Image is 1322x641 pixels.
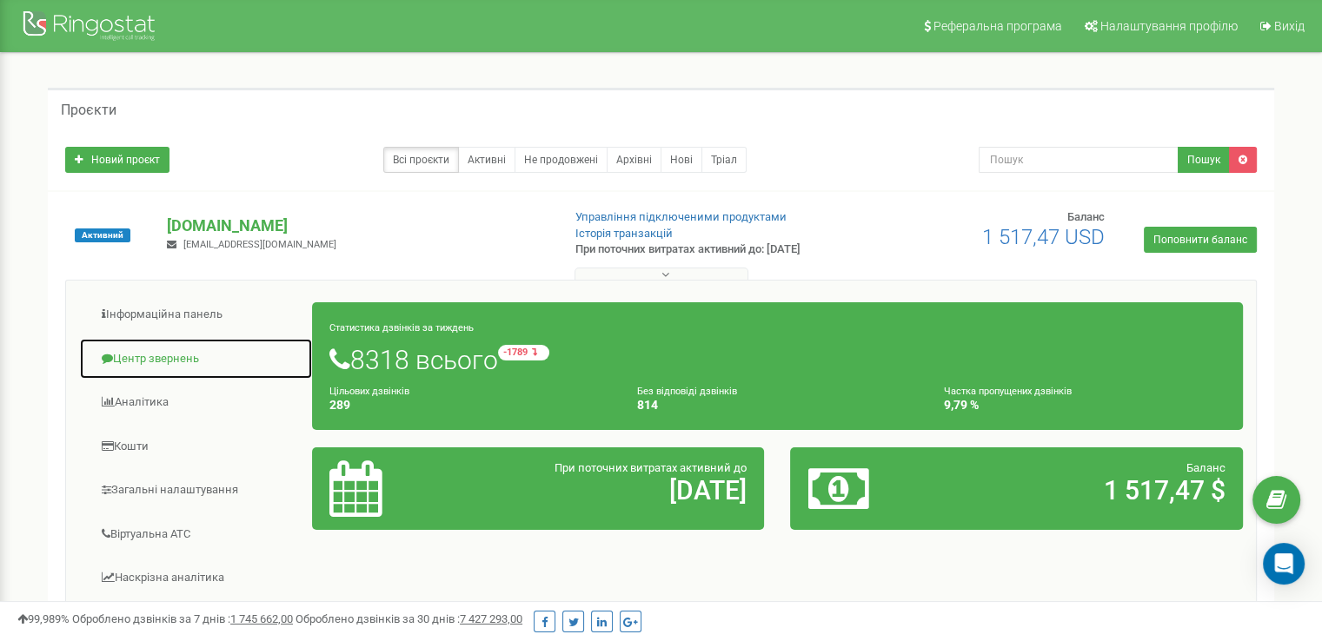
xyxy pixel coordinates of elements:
[575,241,854,258] p: При поточних витратах активний до: [DATE]
[1263,543,1305,585] div: Open Intercom Messenger
[329,386,409,397] small: Цільових дзвінків
[329,322,474,334] small: Статистика дзвінків за тиждень
[79,338,313,380] a: Центр звернень
[575,227,673,240] a: Історія транзакцій
[661,147,702,173] a: Нові
[79,426,313,468] a: Кошти
[79,294,313,336] a: Інформаційна панель
[979,147,1179,173] input: Пошук
[79,469,313,512] a: Загальні налаштування
[1178,147,1230,173] button: Пошук
[79,513,313,556] a: Віртуальна АТС
[575,210,787,223] a: Управління підключеними продуктами
[933,19,1062,33] span: Реферальна програма
[61,102,116,118] h5: Проєкти
[637,399,919,412] h4: 814
[72,612,293,625] span: Оброблено дзвінків за 7 днів :
[79,557,313,599] a: Наскрізна аналітика
[329,399,611,412] h4: 289
[458,147,515,173] a: Активні
[79,381,313,424] a: Аналiтика
[1100,19,1238,33] span: Налаштування профілю
[1144,227,1257,253] a: Поповнити баланс
[230,612,293,625] u: 1 745 662,00
[637,386,737,397] small: Без відповіді дзвінків
[1274,19,1305,33] span: Вихід
[1067,210,1105,223] span: Баланс
[329,345,1226,374] h1: 8318 всього
[17,612,70,625] span: 99,989%
[1186,461,1226,474] span: Баланс
[167,215,547,237] p: [DOMAIN_NAME]
[701,147,747,173] a: Тріал
[944,386,1072,397] small: Частка пропущених дзвінків
[75,228,130,242] span: Активний
[383,147,459,173] a: Всі проєкти
[183,239,336,250] span: [EMAIL_ADDRESS][DOMAIN_NAME]
[555,461,747,474] span: При поточних витратах активний до
[607,147,661,173] a: Архівні
[944,399,1226,412] h4: 9,79 %
[65,147,169,173] a: Новий проєкт
[296,612,522,625] span: Оброблено дзвінків за 30 днів :
[460,612,522,625] u: 7 427 293,00
[515,147,608,173] a: Не продовжені
[477,476,747,505] h2: [DATE]
[498,345,549,360] small: -1789
[956,476,1226,505] h2: 1 517,47 $
[982,225,1105,249] span: 1 517,47 USD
